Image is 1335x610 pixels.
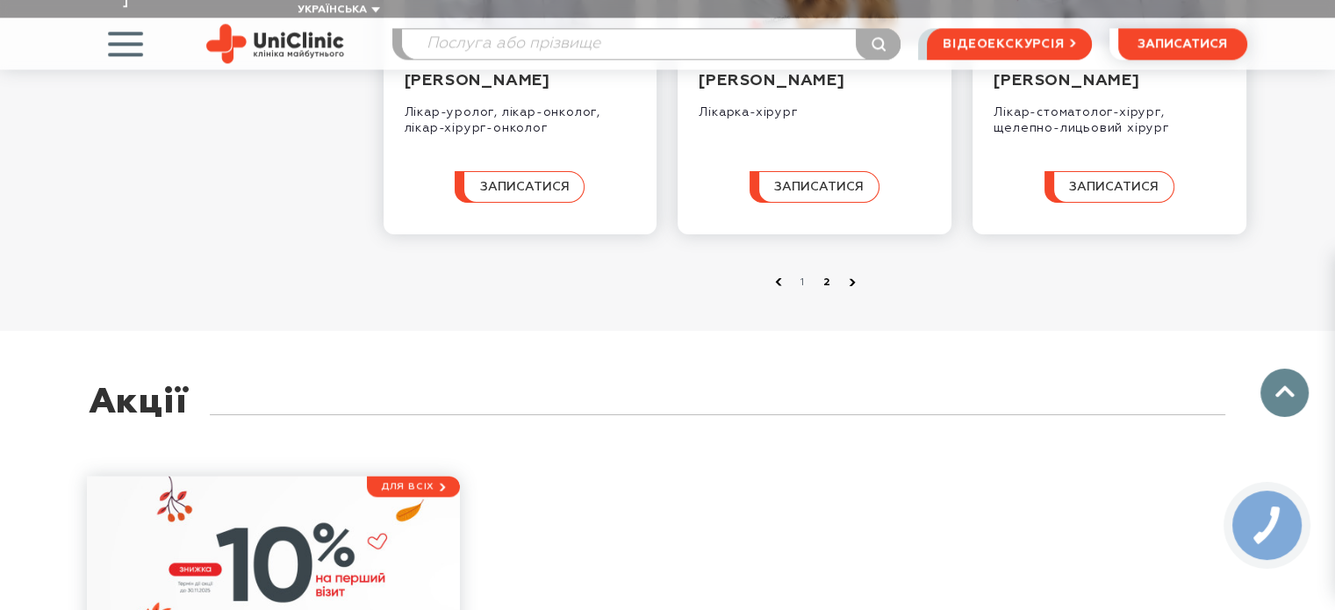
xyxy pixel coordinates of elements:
[380,480,434,492] span: Для всіх
[994,91,1225,136] div: Лікар-стоматолог-хірург, щелепно-лицьовий хірург
[402,29,901,59] input: Послуга або прізвище
[1044,171,1174,203] button: записатися
[455,171,585,203] button: записатися
[943,29,1064,59] span: відеоекскурсія
[699,91,930,120] div: Лікарка-хірург
[405,73,550,89] a: [PERSON_NAME]
[927,28,1091,60] a: відеоекскурсія
[479,181,569,193] span: записатися
[89,384,188,449] div: Акції
[1118,28,1247,60] button: записатися
[1069,181,1159,193] span: записатися
[405,91,636,136] div: Лікар-уролог, лікар-онколог, лікар-хірург-онколог
[774,181,864,193] span: записатися
[293,4,380,17] button: Українська
[1138,38,1227,50] span: записатися
[699,73,844,89] a: [PERSON_NAME]
[819,274,836,291] a: 2
[750,171,879,203] button: записатися
[298,4,367,15] span: Українська
[206,24,344,63] img: Uniclinic
[994,73,1139,89] a: [PERSON_NAME]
